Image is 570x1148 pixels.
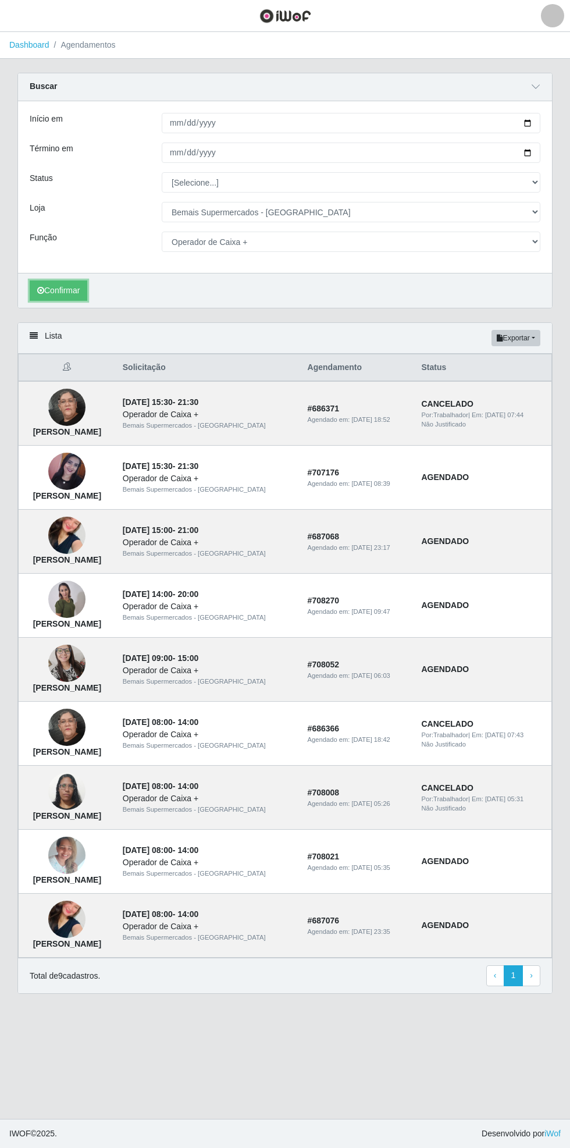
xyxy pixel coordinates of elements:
div: | Em: [421,410,544,420]
time: [DATE] 18:42 [352,736,390,743]
time: [DATE] 09:00 [123,653,173,663]
time: [DATE] 05:31 [485,795,523,802]
strong: - [123,653,198,663]
time: 14:00 [177,717,198,727]
span: ‹ [494,971,497,980]
strong: # 687068 [308,532,340,541]
img: Vanessa de Oliveira Florentino [48,638,85,688]
button: Exportar [491,330,540,346]
input: 00/00/0000 [162,113,540,133]
time: [DATE] 14:00 [123,589,173,599]
span: IWOF [9,1129,31,1138]
th: Solicitação [116,354,301,382]
strong: # 686366 [308,724,340,733]
label: Início em [30,113,63,125]
div: Bemais Supermercados - [GEOGRAPHIC_DATA] [123,677,294,687]
time: [DATE] 09:47 [352,608,390,615]
time: [DATE] 08:00 [123,909,173,919]
strong: - [123,845,198,855]
strong: - [123,589,198,599]
time: 21:30 [177,461,198,471]
img: Vitória Cristina Rodrigues justo [48,503,85,569]
time: 21:30 [177,397,198,407]
time: [DATE] 15:30 [123,461,173,471]
strong: # 708008 [308,788,340,797]
time: 20:00 [177,589,198,599]
strong: [PERSON_NAME] [33,939,101,948]
strong: [PERSON_NAME] [33,427,101,436]
a: 1 [504,965,523,986]
strong: [PERSON_NAME] [33,747,101,756]
strong: [PERSON_NAME] [33,683,101,692]
strong: CANCELADO [421,399,473,408]
span: Por: Trabalhador [421,795,468,802]
time: [DATE] 08:00 [123,845,173,855]
strong: - [123,461,198,471]
time: 14:00 [177,909,198,919]
div: Agendado em: [308,415,408,425]
div: Bemais Supermercados - [GEOGRAPHIC_DATA] [123,613,294,623]
li: Agendamentos [49,39,116,51]
div: Agendado em: [308,799,408,809]
img: Kilvania Barbosa da Silva [48,366,85,449]
div: Operador de Caixa + [123,920,294,933]
span: Por: Trabalhador [421,731,468,738]
input: 00/00/0000 [162,143,540,163]
label: Loja [30,202,45,214]
div: Operador de Caixa + [123,472,294,485]
strong: CANCELADO [421,719,473,728]
strong: [PERSON_NAME] [33,619,101,628]
strong: AGENDADO [421,472,469,482]
strong: - [123,397,198,407]
time: [DATE] 07:44 [485,411,523,418]
div: Bemais Supermercados - [GEOGRAPHIC_DATA] [123,933,294,943]
th: Status [414,354,551,382]
strong: AGENDADO [421,920,469,930]
div: Lista [18,323,552,354]
span: Desenvolvido por [482,1128,561,1140]
strong: - [123,909,198,919]
strong: AGENDADO [421,536,469,546]
strong: [PERSON_NAME] [33,875,101,884]
img: Vitória Cristina Rodrigues justo [48,887,85,953]
a: Dashboard [9,40,49,49]
span: © 2025 . [9,1128,57,1140]
div: Operador de Caixa + [123,600,294,613]
strong: [PERSON_NAME] [33,555,101,564]
div: Bemais Supermercados - [GEOGRAPHIC_DATA] [123,805,294,815]
strong: CANCELADO [421,783,473,792]
strong: AGENDADO [421,664,469,674]
time: [DATE] 06:03 [352,672,390,679]
time: 14:00 [177,781,198,791]
nav: pagination [486,965,540,986]
div: Não Justificado [421,804,544,813]
time: [DATE] 07:43 [485,731,523,738]
time: [DATE] 18:52 [352,416,390,423]
strong: # 708052 [308,660,340,669]
time: [DATE] 08:00 [123,781,173,791]
div: | Em: [421,794,544,804]
div: Bemais Supermercados - [GEOGRAPHIC_DATA] [123,485,294,495]
div: Bemais Supermercados - [GEOGRAPHIC_DATA] [123,741,294,751]
img: Kilvania Barbosa da Silva [48,686,85,769]
th: Agendamento [301,354,415,382]
time: [DATE] 15:00 [123,525,173,535]
img: Suenia de Carvalho Salvador Alves [48,831,85,880]
div: Operador de Caixa + [123,536,294,549]
time: [DATE] 05:26 [352,800,390,807]
time: [DATE] 23:35 [352,928,390,935]
a: Previous [486,965,504,986]
strong: - [123,525,198,535]
span: Por: Trabalhador [421,411,468,418]
div: Não Justificado [421,420,544,429]
time: [DATE] 23:17 [352,544,390,551]
img: Nivea Raquel Gonçalves de Assis [48,581,85,619]
strong: [PERSON_NAME] [33,491,101,500]
time: [DATE] 05:35 [352,864,390,871]
time: [DATE] 15:30 [123,397,173,407]
strong: AGENDADO [421,856,469,866]
time: [DATE] 08:00 [123,717,173,727]
div: Bemais Supermercados - [GEOGRAPHIC_DATA] [123,549,294,559]
button: Confirmar [30,280,87,301]
div: Agendado em: [308,863,408,873]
